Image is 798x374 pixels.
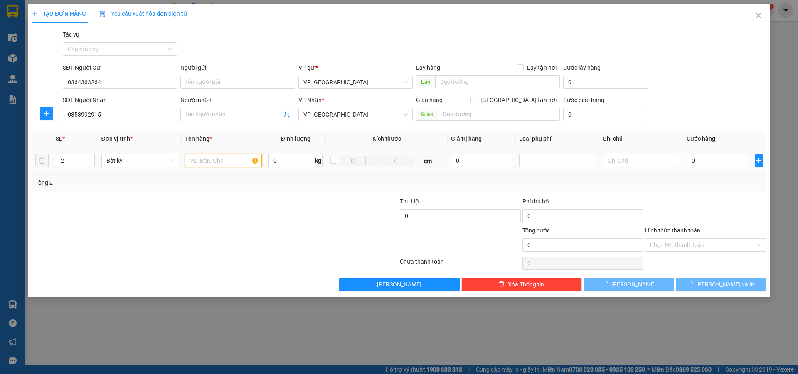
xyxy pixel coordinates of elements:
[603,154,680,167] input: Ghi Chú
[416,108,438,121] span: Giao
[40,110,53,117] span: plus
[40,107,53,120] button: plus
[687,135,715,142] span: Cước hàng
[63,95,177,105] div: SĐT Người Nhận
[400,198,419,205] span: Thu Hộ
[416,75,435,88] span: Lấy
[63,63,177,72] div: SĐT Người Gửi
[676,278,766,291] button: [PERSON_NAME] và In
[499,281,505,288] span: delete
[438,108,560,121] input: Dọc đường
[522,227,550,234] span: Tổng cước
[563,108,648,121] input: Cước giao hàng
[755,157,762,164] span: plus
[563,97,604,103] label: Cước giao hàng
[755,12,762,19] span: close
[32,11,38,17] span: plus
[32,10,86,17] span: TẠO ĐƠN HÀNG
[451,154,513,167] input: 0
[377,280,421,289] span: [PERSON_NAME]
[185,135,212,142] span: Tên hàng
[696,280,754,289] span: [PERSON_NAME] và In
[563,76,648,89] input: Cước lấy hàng
[99,10,187,17] span: Yêu cầu xuất hóa đơn điện tử
[116,31,176,39] span: VPYX1110250975
[365,156,391,166] input: R
[283,111,290,118] span: user-add
[99,11,106,17] img: icon
[185,154,262,167] input: VD: Bàn, Ghế
[5,19,32,60] img: logo
[399,257,522,271] div: Chưa thanh toán
[63,31,79,38] label: Tác vụ
[180,95,295,105] div: Người nhận
[56,135,62,142] span: SL
[372,135,401,142] span: Kích thước
[180,63,295,72] div: Người gửi
[563,64,601,71] label: Cước lấy hàng
[461,278,582,291] button: deleteXóa Thông tin
[38,28,110,43] span: 24 [PERSON_NAME] - Vinh - [GEOGRAPHIC_DATA]
[281,135,310,142] span: Định lượng
[584,278,674,291] button: [PERSON_NAME]
[416,64,440,71] span: Lấy hàng
[602,281,611,287] span: loading
[414,156,442,166] span: cm
[599,131,683,147] th: Ghi chú
[35,178,308,187] div: Tổng: 2
[645,227,700,234] label: Hình thức thanh toán
[391,156,414,166] input: C
[40,45,108,54] strong: PHIẾU GỬI HÀNG
[314,154,323,167] span: kg
[101,135,133,142] span: Đơn vị tính
[340,156,365,166] input: D
[611,280,656,289] span: [PERSON_NAME]
[435,75,560,88] input: Dọc đường
[416,97,443,103] span: Giao hàng
[106,154,173,167] span: Bất kỳ
[298,63,413,72] div: VP gửi
[303,108,408,121] span: VP Đà Nẵng
[524,63,560,72] span: Lấy tận nơi
[303,76,408,88] span: VP Cầu Yên Xuân
[48,8,100,26] strong: HÃNG XE HẢI HOÀNG GIA
[755,154,763,167] button: plus
[36,55,112,68] strong: Hotline : [PHONE_NUMBER] - [PHONE_NUMBER]
[516,131,599,147] th: Loại phụ phí
[477,95,560,105] span: [GEOGRAPHIC_DATA] tận nơi
[451,135,482,142] span: Giá trị hàng
[687,281,696,287] span: loading
[508,280,544,289] span: Xóa Thông tin
[747,4,770,27] button: Close
[339,278,460,291] button: [PERSON_NAME]
[35,154,49,167] button: delete
[298,97,322,103] span: VP Nhận
[522,197,643,209] div: Phí thu hộ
